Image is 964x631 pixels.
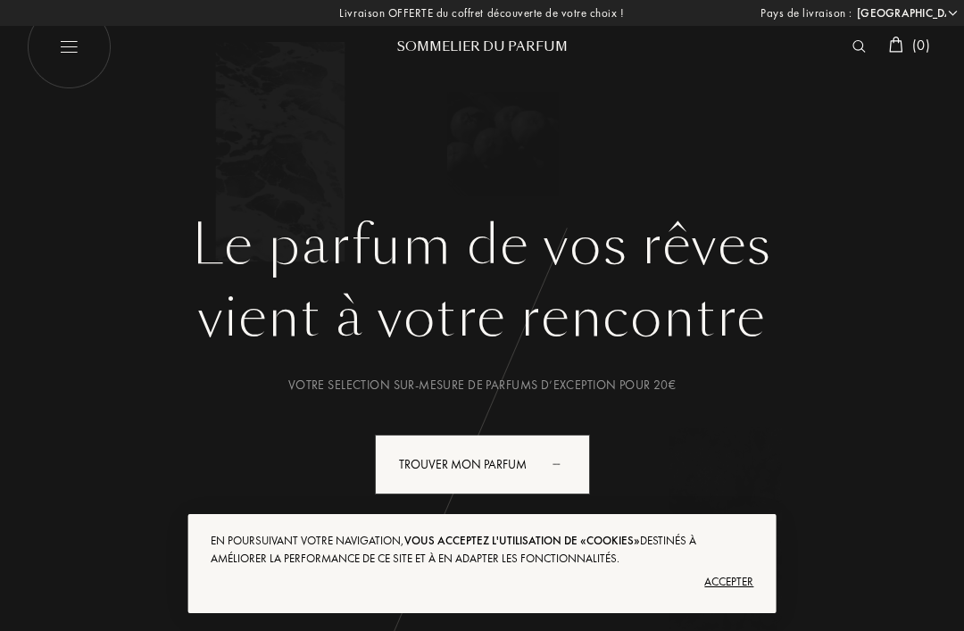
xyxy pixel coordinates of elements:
[375,37,589,56] div: Sommelier du Parfum
[404,533,640,548] span: vous acceptez l'utilisation de «cookies»
[912,36,930,54] span: ( 0 )
[40,376,924,394] div: Votre selection sur-mesure de parfums d’exception pour 20€
[361,435,603,494] a: Trouver mon parfumanimation
[760,4,852,22] span: Pays de livraison :
[546,445,582,481] div: animation
[375,435,590,494] div: Trouver mon parfum
[40,278,924,358] div: vient à votre rencontre
[889,37,903,53] img: cart_white.svg
[211,568,754,596] div: Accepter
[27,4,112,89] img: burger_white.png
[211,532,754,568] div: En poursuivant votre navigation, destinés à améliorer la performance de ce site et à en adapter l...
[852,40,866,53] img: search_icn_white.svg
[40,213,924,278] h1: Le parfum de vos rêves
